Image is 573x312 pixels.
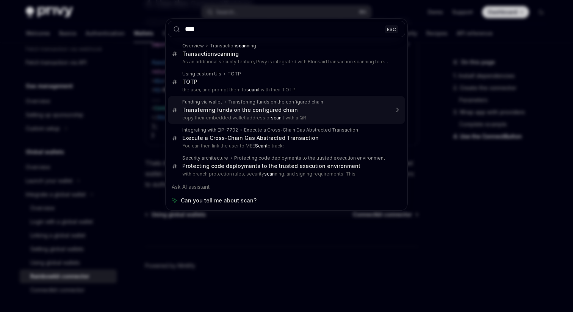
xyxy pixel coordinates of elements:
[264,171,275,177] b: scan
[168,180,405,194] div: Ask AI assistant
[228,99,323,105] div: Transferring funds on the configured chain
[182,78,197,85] div: TOTP
[385,25,398,33] div: ESC
[182,127,238,133] div: Integrating with EIP-7702
[236,43,247,49] b: scan
[182,155,228,161] div: Security architecture
[246,87,257,93] b: scan
[182,143,389,149] p: You can then link the user to MEE to track:
[182,87,389,93] p: the user, and prompt them to it with their TOTP
[227,71,241,77] div: TOTP
[234,155,385,161] div: Protecting code deployments to the trusted execution environment
[214,50,227,57] b: scan
[182,171,389,177] p: with branch protection rules, security ning, and signing requirements. This
[182,50,239,57] div: Transaction ning
[181,197,257,204] span: Can you tell me about scan?
[271,115,282,121] b: scan
[182,115,389,121] p: copy their embedded wallet address or it with a QR
[255,143,266,149] b: Scan
[182,43,204,49] div: Overview
[182,59,389,65] p: As an additional security feature, Privy is integrated with Blockaid transaction scanning to ensure
[182,107,298,113] div: Transferring funds on the configured chain
[182,135,319,141] div: Execute a Cross-Chain Gas Abstracted Transaction
[182,163,360,169] div: Protecting code deployments to the trusted execution environment
[210,43,256,49] div: Transaction ning
[182,71,221,77] div: Using custom UIs
[244,127,358,133] div: Execute a Cross-Chain Gas Abstracted Transaction
[182,99,222,105] div: Funding via wallet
